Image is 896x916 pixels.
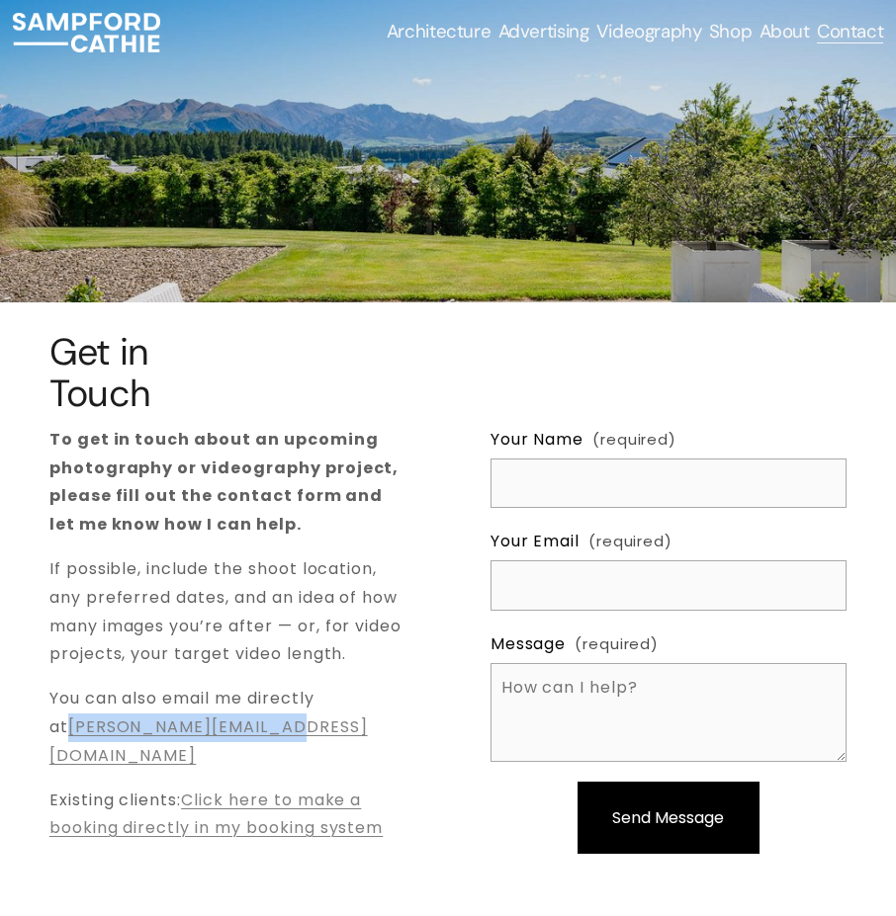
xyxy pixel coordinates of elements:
[498,21,589,42] span: Advertising
[491,528,581,556] span: Your Email
[592,427,676,454] span: (required)
[387,20,492,45] a: folder dropdown
[709,20,753,45] a: Shop
[49,685,406,770] p: You can also email me directly at
[491,630,567,659] span: Message
[49,428,403,536] strong: To get in touch about an upcoming photography or videography project, please fill out the contact...
[612,806,724,829] span: Send Message
[49,789,384,840] a: Click here to make a booking directly in my booking system
[49,715,368,767] a: [PERSON_NAME][EMAIL_ADDRESS][DOMAIN_NAME]
[491,426,584,455] span: Your Name
[387,21,492,42] span: Architecture
[817,20,883,45] a: Contact
[13,13,160,52] img: Sampford Cathie Photo + Video
[596,20,702,45] a: Videography
[578,782,759,854] button: Send MessageSend Message
[760,20,810,45] a: About
[575,631,659,658] span: (required)
[49,332,259,414] h1: Get in Touch
[49,555,406,669] p: If possible, include the shoot location, any preferred dates, and an idea of how many images you’...
[498,20,589,45] a: folder dropdown
[588,529,672,555] span: (required)
[49,787,406,844] p: Existing clients:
